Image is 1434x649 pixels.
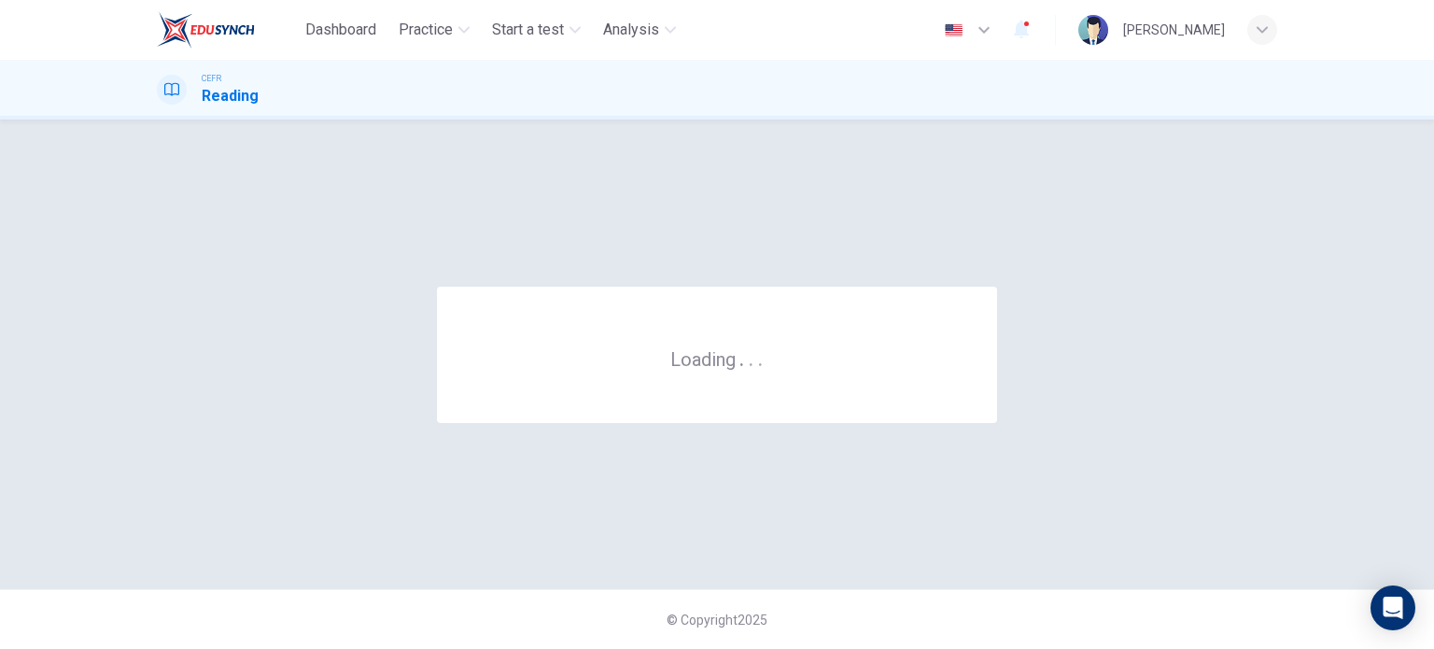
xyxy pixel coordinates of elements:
span: Practice [399,19,453,41]
button: Practice [391,13,477,47]
button: Start a test [485,13,588,47]
h1: Reading [202,85,259,107]
a: EduSynch logo [157,11,298,49]
img: en [942,23,965,37]
button: Dashboard [298,13,384,47]
span: CEFR [202,72,221,85]
img: EduSynch logo [157,11,255,49]
h6: . [748,342,754,373]
div: Open Intercom Messenger [1371,586,1415,630]
img: Profile picture [1078,15,1108,45]
button: Analysis [596,13,683,47]
span: Dashboard [305,19,376,41]
span: © Copyright 2025 [667,613,767,628]
h6: Loading [670,346,764,371]
div: [PERSON_NAME] [1123,19,1225,41]
span: Analysis [603,19,659,41]
h6: . [757,342,764,373]
h6: . [738,342,745,373]
span: Start a test [492,19,564,41]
